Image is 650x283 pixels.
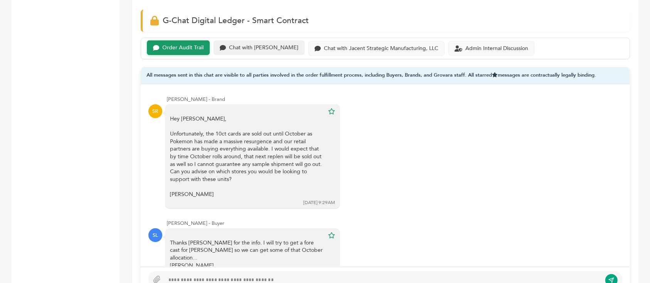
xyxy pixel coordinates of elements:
[148,104,162,118] div: SR
[465,45,528,52] div: Admin Internal Discussion
[167,220,622,227] div: [PERSON_NAME] - Buyer
[170,246,324,261] div: cast for [PERSON_NAME] so we can get some of that October allocation...
[170,262,324,270] div: [PERSON_NAME]
[170,191,324,198] div: [PERSON_NAME]
[148,228,162,242] div: SL
[170,239,324,269] div: Thanks [PERSON_NAME] for the info. I will try to get a fore
[229,45,298,51] div: Chat with [PERSON_NAME]
[170,130,324,183] div: Unfortunately, the 10ct cards are sold out until October as Pokemon has made a massive resurgence...
[141,67,630,84] div: All messages sent in this chat are visible to all parties involved in the order fulfillment proce...
[167,96,622,103] div: [PERSON_NAME] - Brand
[324,45,438,52] div: Chat with Jacent Strategic Manufacturing, LLC
[163,15,309,26] span: G-Chat Digital Ledger - Smart Contract
[162,45,204,51] div: Order Audit Trail
[170,115,324,198] div: Hey [PERSON_NAME],
[303,199,335,206] div: [DATE] 9:29AM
